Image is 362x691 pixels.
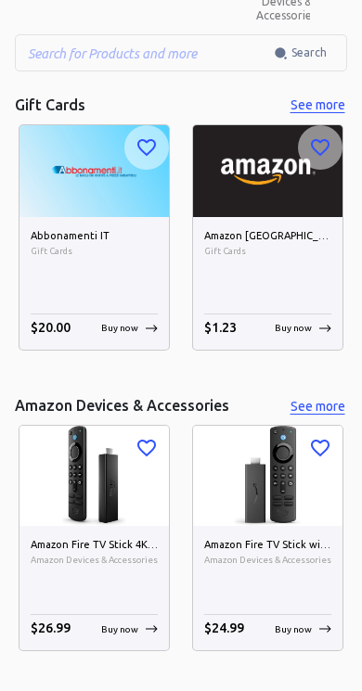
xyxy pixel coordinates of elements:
h6: Amazon Fire TV Stick 4K Max streaming device, Wi-Fi 6, Alexa Voice Remote (includes TV controls) [31,537,158,554]
span: Amazon Devices & Accessories [204,553,331,568]
h5: Amazon Devices & Accessories [15,396,229,416]
img: Amazon Fire TV Stick 4K Max streaming device, Wi-Fi 6, Alexa Voice Remote (includes TV controls) ... [19,426,169,525]
h6: Abbonamenti IT [31,228,158,245]
span: Amazon Devices & Accessories [31,553,158,568]
p: Buy now [101,622,138,636]
span: $ 26.99 [31,621,71,635]
p: Buy now [101,321,138,335]
span: $ 24.99 [204,621,244,635]
p: Buy now [275,622,312,636]
span: Search [291,44,327,62]
h6: Amazon Fire TV Stick with Alexa Voice Remote (includes TV controls), free &amp; live TV without c... [204,537,331,554]
p: Buy now [275,321,312,335]
span: Gift Cards [204,244,331,259]
img: Abbonamenti IT image [19,125,169,217]
span: Gift Cards [31,244,158,259]
h5: Gift Cards [15,96,85,115]
button: See more [288,395,347,418]
img: Amazon Fire TV Stick with Alexa Voice Remote (includes TV controls), free &amp; live TV without c... [193,426,343,525]
span: $ 20.00 [31,320,71,335]
input: Search for Products and more [15,34,274,71]
h6: Amazon [GEOGRAPHIC_DATA] [204,228,331,245]
span: $ 1.23 [204,320,237,335]
button: See more [288,94,347,117]
img: Amazon Italy image [193,125,343,217]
